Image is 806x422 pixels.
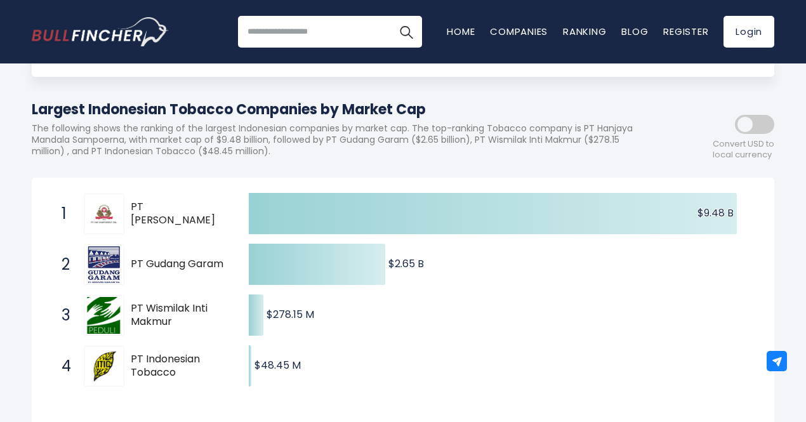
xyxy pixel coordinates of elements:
span: PT Gudang Garam [131,258,227,271]
span: 4 [55,355,68,377]
img: PT Indonesian Tobacco [86,348,122,385]
img: PT Hanjaya Mandala Sampoerna [86,195,122,232]
span: PT Indonesian Tobacco [131,353,227,379]
text: $9.48 B [697,206,734,220]
span: 2 [55,254,68,275]
span: PT Wismilak Inti Makmur [131,302,227,329]
span: PT [PERSON_NAME] [131,201,227,227]
a: Go to homepage [32,17,168,46]
text: $278.15 M [267,307,314,322]
img: Bullfincher logo [32,17,169,46]
a: Companies [490,25,548,38]
img: PT Gudang Garam [86,246,122,283]
span: 3 [55,305,68,326]
span: 1 [55,203,68,225]
h1: Largest Indonesian Tobacco Companies by Market Cap [32,99,660,120]
p: The following shows the ranking of the largest Indonesian companies by market cap. The top-rankin... [32,122,660,157]
img: PT Wismilak Inti Makmur [86,297,122,334]
text: $48.45 M [254,358,301,373]
span: Convert USD to local currency [713,139,774,161]
button: Search [390,16,422,48]
a: Login [723,16,774,48]
a: Register [663,25,708,38]
a: Home [447,25,475,38]
a: Blog [621,25,648,38]
a: Ranking [563,25,606,38]
text: $2.65 B [388,256,424,271]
